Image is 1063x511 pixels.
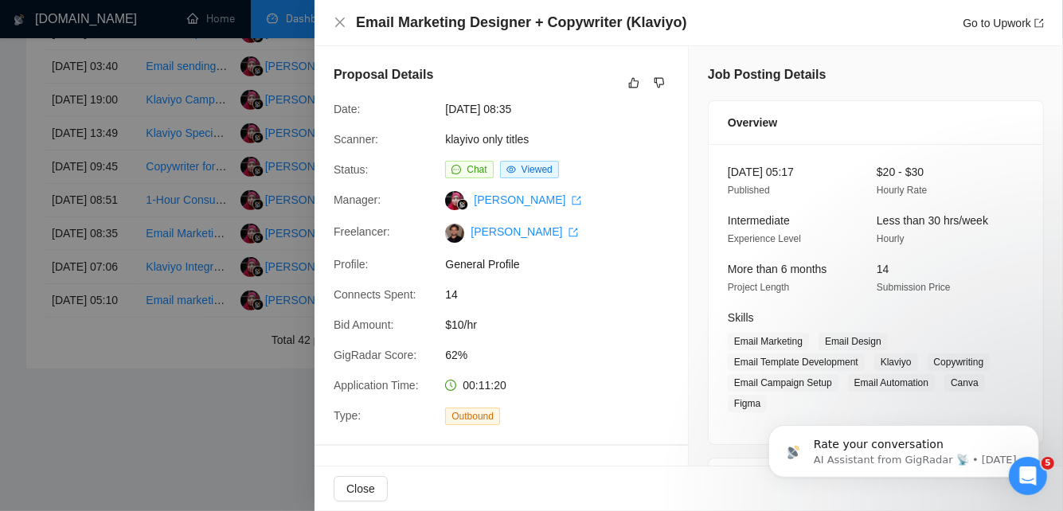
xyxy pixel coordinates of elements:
span: Overview [728,114,777,131]
span: Skills [728,311,754,324]
span: Chat [467,164,487,175]
span: Hourly [877,233,905,244]
span: Figma [728,395,767,412]
span: Scanner: [334,133,378,146]
span: export [569,228,578,237]
span: Freelancer: [334,225,390,238]
img: c1dly2Ptj1j_sXq0Q_Px6-74EpY3CJDPge2xN9q-CdvEshDVs2oZK2-s3jJyUmGeRa [445,224,464,243]
iframe: Intercom live chat [1009,457,1047,495]
span: 00:11:20 [463,379,506,392]
span: Type: [334,409,361,422]
span: Application Time: [334,379,419,392]
span: Profile: [334,258,369,271]
iframe: Intercom notifications message [744,326,1063,503]
span: Viewed [522,164,553,175]
span: General Profile [445,255,684,273]
span: Email Marketing [728,333,809,350]
span: message [451,165,461,174]
button: Close [334,16,346,29]
a: [PERSON_NAME] export [474,193,581,206]
a: Go to Upworkexport [963,17,1044,29]
span: Close [346,480,375,497]
span: 62% [445,346,684,364]
span: Status: [334,163,369,176]
img: gigradar-bm.png [457,199,468,210]
span: clock-circle [445,380,456,391]
span: Connects Spent: [334,288,416,301]
span: Outbound [445,408,500,425]
img: Profile image for AI Assistant from GigRadar 📡 [36,114,61,139]
span: Rate your conversation [69,112,199,125]
span: Submission Price [877,282,951,293]
span: More than 6 months [728,263,827,275]
button: dislike [650,73,669,92]
span: Hourly Rate [877,185,927,196]
span: $20 - $30 [877,166,924,178]
span: Project Length [728,282,789,293]
span: Published [728,185,770,196]
span: export [572,196,581,205]
h5: Job Posting Details [708,65,826,84]
a: [PERSON_NAME] export [471,225,578,238]
span: dislike [654,76,665,89]
h4: Email Marketing Designer + Copywriter (Klaviyo) [356,13,687,33]
span: $10/hr [445,316,684,334]
span: Date: [334,103,360,115]
div: message notification from AI Assistant from GigRadar 📡, 2d ago. Rate your conversation [24,99,295,152]
span: like [628,76,639,89]
span: close [334,16,346,29]
span: GigRadar Score: [334,349,416,361]
div: Client Details [728,458,1024,501]
button: like [624,73,643,92]
span: 14 [877,263,889,275]
button: Close [334,476,388,501]
h5: Proposal Details [334,65,433,84]
p: Message from AI Assistant from GigRadar 📡, sent 2d ago [69,127,275,142]
span: Manager: [334,193,381,206]
span: eye [506,165,516,174]
span: Intermediate [728,214,790,227]
span: 5 [1042,457,1054,470]
span: Less than 30 hrs/week [877,214,988,227]
span: Bid Amount: [334,318,394,331]
span: export [1034,18,1044,28]
span: Email Campaign Setup [728,374,838,392]
span: Email Template Development [728,353,865,371]
span: 14 [445,286,684,303]
a: klayivo only titles [445,133,529,146]
span: Experience Level [728,233,801,244]
span: [DATE] 05:17 [728,166,794,178]
span: [DATE] 08:35 [445,100,684,118]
